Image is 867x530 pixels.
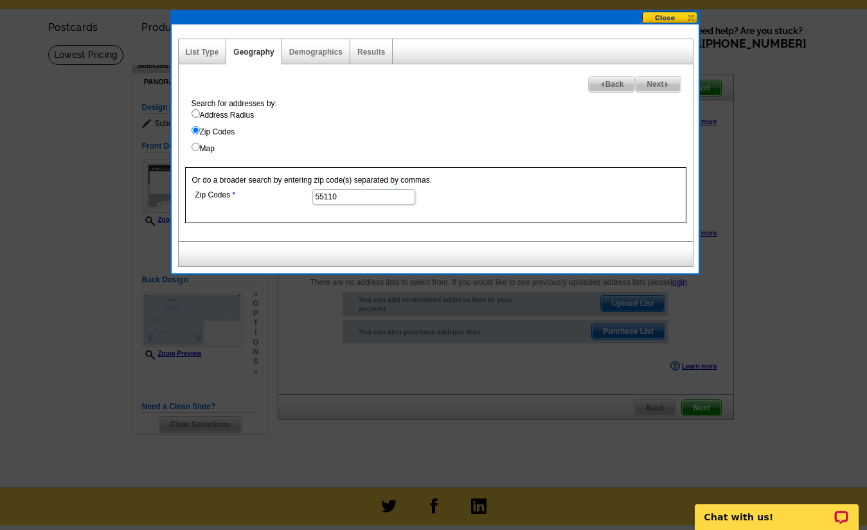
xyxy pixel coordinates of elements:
input: Map [192,143,200,151]
iframe: LiveChat chat widget [686,489,867,530]
a: Results [357,48,385,57]
img: button-prev-arrow-gray.png [600,82,605,87]
div: Or do a broader search by entering zip code(s) separated by commas. [185,167,686,223]
label: Zip Codes [192,126,693,138]
img: button-next-arrow-gray.png [664,82,670,87]
input: Zip Codes [192,126,200,134]
input: Address Radius [192,109,200,118]
label: Zip Codes [195,189,311,201]
a: Next [635,76,681,93]
label: Address Radius [192,109,693,121]
a: Geography [233,48,274,57]
span: Back [589,77,635,92]
div: Search for addresses by: [185,98,693,154]
a: List Type [186,48,219,57]
label: Map [192,143,693,154]
span: Next [636,77,680,92]
a: Demographics [289,48,343,57]
a: Back [588,76,636,93]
